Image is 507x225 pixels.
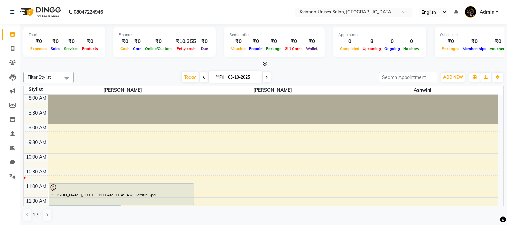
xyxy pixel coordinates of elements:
[199,46,210,51] span: Due
[304,38,319,45] div: ₹0
[25,168,48,175] div: 10:30 AM
[402,46,421,51] span: No show
[29,32,100,38] div: Total
[28,74,51,80] span: Filter Stylist
[283,38,304,45] div: ₹0
[229,32,319,38] div: Redemption
[131,46,143,51] span: Card
[27,109,48,117] div: 8:30 AM
[214,75,226,80] span: Fri
[25,183,48,190] div: 11:00 AM
[27,95,48,102] div: 8:00 AM
[143,38,173,45] div: ₹0
[62,46,80,51] span: Services
[383,46,402,51] span: Ongoing
[119,32,210,38] div: Finance
[304,46,319,51] span: Wallet
[361,38,383,45] div: 8
[49,46,62,51] span: Sales
[198,86,348,94] span: [PERSON_NAME]
[182,72,199,82] span: Today
[440,38,461,45] div: ₹0
[80,46,100,51] span: Products
[80,38,100,45] div: ₹0
[29,38,49,45] div: ₹0
[33,211,42,218] span: 1 / 1
[283,46,304,51] span: Gift Cards
[27,139,48,146] div: 9:30 AM
[119,46,131,51] span: Cash
[25,198,48,205] div: 11:30 AM
[361,46,383,51] span: Upcoming
[49,38,62,45] div: ₹0
[379,72,437,82] input: Search Appointment
[461,46,488,51] span: Memberships
[348,86,498,94] span: Ashwini
[226,72,259,82] input: 2025-10-03
[440,46,461,51] span: Packages
[461,38,488,45] div: ₹0
[62,38,80,45] div: ₹0
[48,86,198,94] span: [PERSON_NAME]
[175,46,197,51] span: Petty cash
[264,38,283,45] div: ₹0
[480,9,494,16] span: Admin
[338,46,361,51] span: Completed
[25,154,48,161] div: 10:00 AM
[119,38,131,45] div: ₹0
[17,3,63,21] img: logo
[441,73,465,82] button: ADD NEW
[338,32,421,38] div: Appointment
[173,38,199,45] div: ₹10,355
[443,75,463,80] span: ADD NEW
[27,124,48,131] div: 9:00 AM
[24,86,48,93] div: Stylist
[199,38,210,45] div: ₹0
[49,184,194,205] div: [PERSON_NAME], TK01, 11:00 AM-11:45 AM, Keratin Spa
[29,46,49,51] span: Expenses
[74,3,103,21] b: 08047224946
[247,38,264,45] div: ₹0
[465,6,476,18] img: Admin
[402,38,421,45] div: 0
[247,46,264,51] span: Prepaid
[264,46,283,51] span: Package
[131,38,143,45] div: ₹0
[229,46,247,51] span: Voucher
[229,38,247,45] div: ₹0
[143,46,173,51] span: Online/Custom
[383,38,402,45] div: 0
[338,38,361,45] div: 0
